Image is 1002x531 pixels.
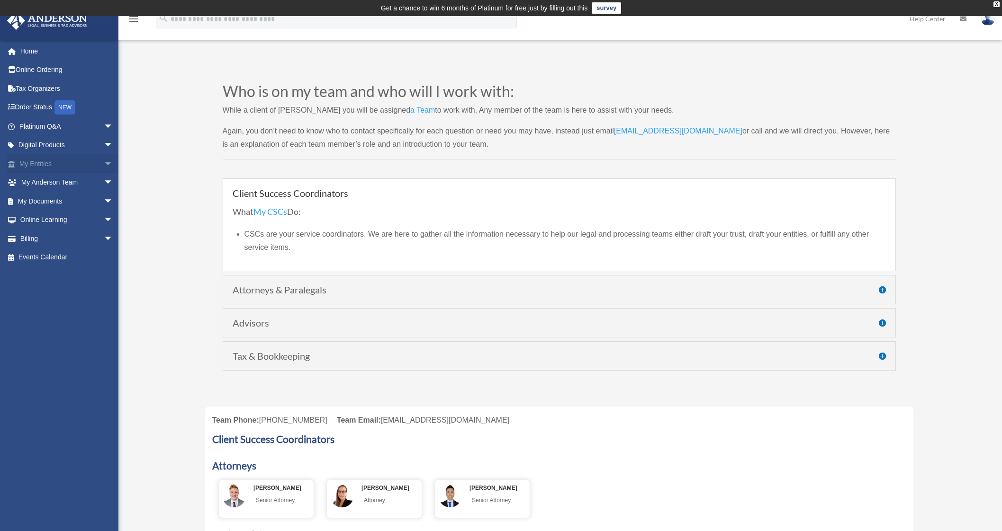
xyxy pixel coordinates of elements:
[212,414,327,427] div: [PHONE_NUMBER]
[233,206,301,217] span: What Do:
[614,127,742,140] a: [EMAIL_ADDRESS][DOMAIN_NAME]
[993,1,1000,7] div: close
[253,493,317,508] div: Senior Attorney
[104,173,123,193] span: arrow_drop_down
[158,13,169,23] i: search
[7,211,127,230] a: Online Learningarrow_drop_down
[233,318,886,327] h4: Advisors
[7,154,127,173] a: My Entitiesarrow_drop_down
[330,484,354,507] img: thumbnail
[592,2,621,14] a: survey
[104,136,123,155] span: arrow_drop_down
[7,42,127,61] a: Home
[469,493,533,508] div: Senior Attorney
[438,484,462,507] img: thumbnail
[7,136,127,155] a: Digital Productsarrow_drop_down
[469,483,533,493] div: [PERSON_NAME]
[212,434,906,449] h3: Client Success Coordinators
[212,416,259,424] span: Team Phone:
[244,230,869,251] span: CSCs are your service coordinators. We are here to gather all the information necessary to help o...
[223,104,896,124] p: While a client of [PERSON_NAME] you will be assigned to work with. Any member of the team is here...
[233,188,886,198] h4: Client Success Coordinators
[223,84,896,104] h2: Who is on my team and who will I work with:
[7,173,127,192] a: My Anderson Teamarrow_drop_down
[104,211,123,230] span: arrow_drop_down
[981,12,995,26] img: User Pic
[104,192,123,211] span: arrow_drop_down
[128,13,139,25] i: menu
[410,106,435,119] a: a Team
[222,484,246,507] img: thumbnail
[223,124,896,151] p: Again, you don’t need to know who to contact specifically for each question or need you may have,...
[7,79,127,98] a: Tax Organizers
[54,100,75,115] div: NEW
[7,117,127,136] a: Platinum Q&Aarrow_drop_down
[104,229,123,248] span: arrow_drop_down
[361,483,425,493] div: [PERSON_NAME]
[381,2,588,14] div: Get a chance to win 6 months of Platinum for free just by filling out this
[253,483,317,493] div: [PERSON_NAME]
[104,154,123,174] span: arrow_drop_down
[7,61,127,80] a: Online Ordering
[337,414,509,427] div: [EMAIL_ADDRESS][DOMAIN_NAME]
[7,248,127,267] a: Events Calendar
[233,351,886,361] h4: Tax & Bookkeeping
[212,460,906,475] h3: Attorneys
[7,192,127,211] a: My Documentsarrow_drop_down
[7,229,127,248] a: Billingarrow_drop_down
[4,11,90,30] img: Anderson Advisors Platinum Portal
[337,416,381,424] span: Team Email:
[233,285,886,294] h4: Attorneys & Paralegals
[253,206,287,221] a: My CSCs
[104,117,123,136] span: arrow_drop_down
[361,493,425,508] div: Attorney
[128,17,139,25] a: menu
[7,98,127,117] a: Order StatusNEW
